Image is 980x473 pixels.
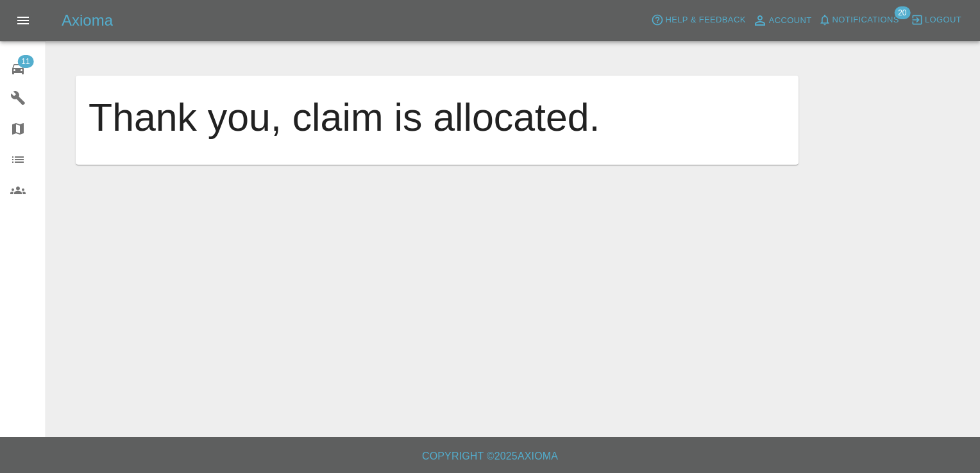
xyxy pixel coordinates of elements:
[648,10,748,30] button: Help & Feedback
[908,10,965,30] button: Logout
[665,13,745,28] span: Help & Feedback
[894,6,910,19] span: 20
[62,10,113,31] h5: Axioma
[832,13,899,28] span: Notifications
[815,10,902,30] button: Notifications
[749,10,815,31] a: Account
[89,88,786,147] h1: Thank you, claim is allocated.
[17,55,33,68] span: 11
[769,13,812,28] span: Account
[8,5,38,36] button: Open drawer
[925,13,961,28] span: Logout
[10,447,970,465] h6: Copyright © 2025 Axioma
